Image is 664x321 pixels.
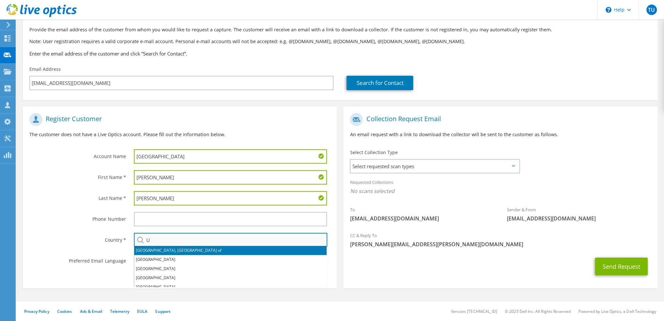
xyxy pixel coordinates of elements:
div: CC & Reply To [343,229,657,251]
p: The customer does not have a Live Optics account. Please fill out the information below. [29,131,330,138]
li: [GEOGRAPHIC_DATA] [134,282,327,292]
div: To [343,203,500,225]
a: EULA [137,309,147,314]
span: [EMAIL_ADDRESS][DOMAIN_NAME] [507,215,651,222]
label: Account Name [29,149,126,160]
li: © 2025 Dell Inc. All Rights Reserved [505,309,571,314]
label: Email Address [29,66,61,72]
li: Powered by Live Optics, a Dell Technology [578,309,656,314]
a: Privacy Policy [24,309,49,314]
li: [GEOGRAPHIC_DATA] [134,273,327,282]
li: Version: [TECHNICAL_ID] [451,309,497,314]
div: Requested Collections [343,175,657,200]
label: Select Collection Type [350,149,397,156]
label: Phone Number [29,212,126,222]
p: Provide the email address of the customer from whom you would like to request a capture. The cust... [29,26,651,33]
a: Support [155,309,170,314]
p: Note: User registration requires a valid corporate e-mail account. Personal e-mail accounts will ... [29,38,651,45]
h3: Enter the email address of the customer and click “Search for Contact”. [29,50,651,57]
div: Sender & From [500,203,657,225]
h1: Register Customer [29,113,327,126]
span: [EMAIL_ADDRESS][DOMAIN_NAME] [350,215,494,222]
label: Preferred Email Language [29,254,126,264]
a: Ads & Email [80,309,102,314]
label: Country * [29,233,126,243]
span: TU [646,5,657,15]
li: [GEOGRAPHIC_DATA] [134,264,327,273]
label: First Name * [29,170,126,181]
svg: \n [606,7,611,13]
label: Last Name * [29,191,126,201]
span: [PERSON_NAME][EMAIL_ADDRESS][PERSON_NAME][DOMAIN_NAME] [350,241,651,248]
span: Select requested scan types [350,160,519,173]
li: [GEOGRAPHIC_DATA], [GEOGRAPHIC_DATA] of [134,246,327,255]
li: [GEOGRAPHIC_DATA] [134,255,327,264]
a: Search for Contact [347,76,413,90]
h1: Collection Request Email [350,113,647,126]
button: Send Request [595,258,648,275]
p: An email request with a link to download the collector will be sent to the customer as follows. [350,131,651,138]
span: No scans selected [350,187,651,195]
a: Telemetry [110,309,129,314]
a: Cookies [57,309,72,314]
